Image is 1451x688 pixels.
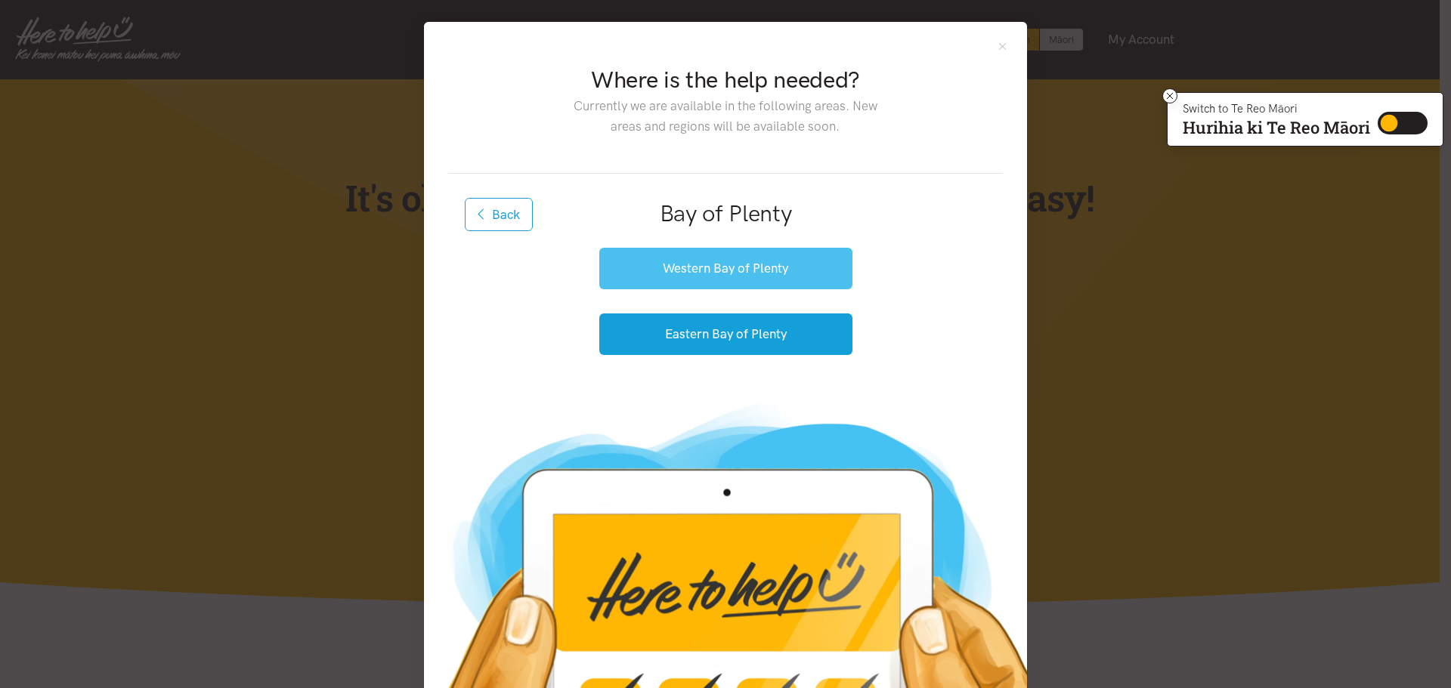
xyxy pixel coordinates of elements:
[599,313,852,355] button: Eastern Bay of Plenty
[562,96,889,137] p: Currently we are available in the following areas. New areas and regions will be available soon.
[1183,121,1370,134] p: Hurihia ki Te Reo Māori
[465,198,533,231] button: Back
[1183,104,1370,113] p: Switch to Te Reo Māori
[996,40,1009,53] button: Close
[472,198,979,230] h2: Bay of Plenty
[562,64,889,96] h2: Where is the help needed?
[599,248,852,289] button: Western Bay of Plenty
